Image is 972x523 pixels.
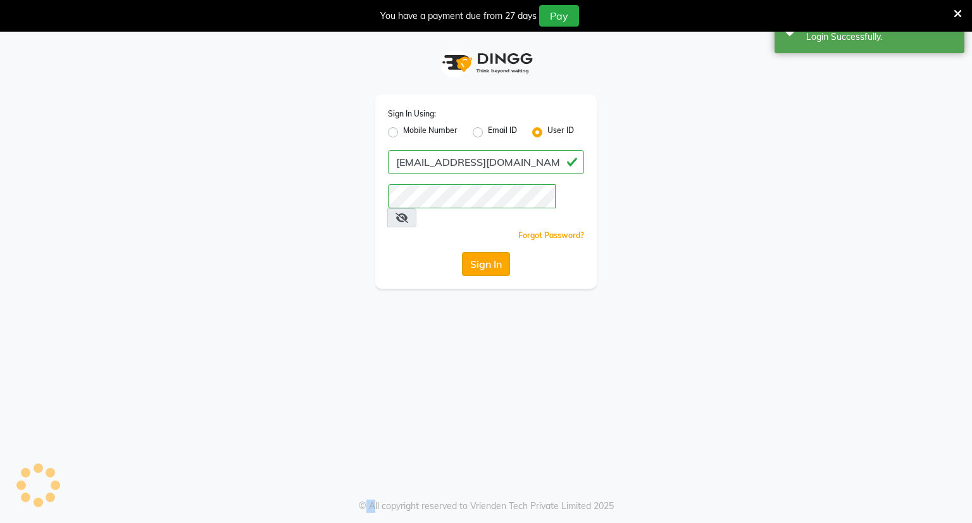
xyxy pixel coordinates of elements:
div: You have a payment due from 27 days [380,9,537,23]
img: logo1.svg [435,44,537,82]
input: Username [388,184,556,208]
label: User ID [547,125,574,140]
button: Pay [539,5,579,27]
a: Forgot Password? [518,230,584,240]
div: Login Successfully. [806,30,955,44]
label: Mobile Number [403,125,458,140]
input: Username [388,150,584,174]
label: Sign In Using: [388,108,436,120]
label: Email ID [488,125,517,140]
button: Sign In [462,252,510,276]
